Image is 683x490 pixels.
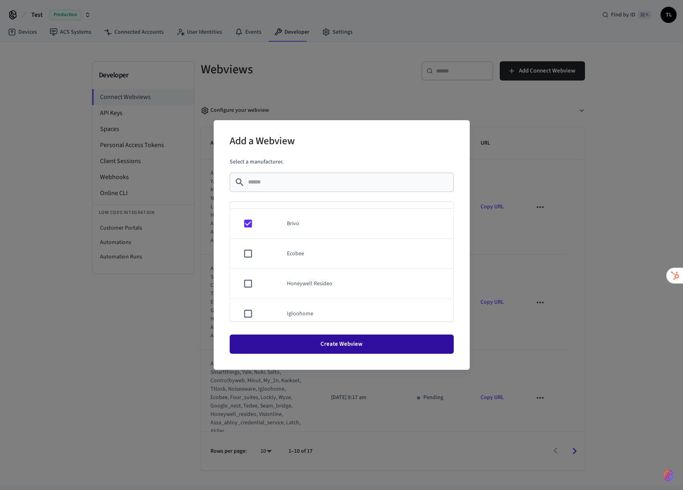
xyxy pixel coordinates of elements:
[230,130,295,154] h2: Add a Webview
[277,209,453,239] td: Brivo
[277,239,453,269] td: Ecobee
[230,335,454,354] button: Create Webview
[230,158,454,166] p: Select a manufacturer.
[277,299,453,329] td: Igloohome
[664,469,673,482] img: SeamLogoGradient.69752ec5.svg
[277,269,453,299] td: Honeywell Resideo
